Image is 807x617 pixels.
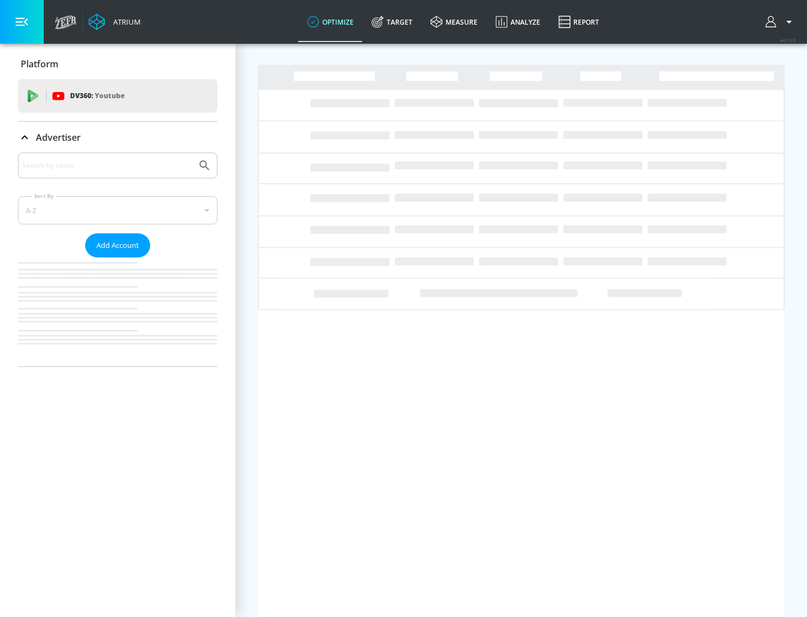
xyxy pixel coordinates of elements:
nav: list of Advertiser [18,257,217,366]
label: Sort By [32,192,56,200]
a: measure [421,2,486,42]
a: Atrium [89,13,141,30]
div: Atrium [109,17,141,27]
div: Advertiser [18,122,217,153]
p: Platform [21,58,58,70]
div: Advertiser [18,153,217,366]
a: Target [363,2,421,42]
div: A-Z [18,196,217,224]
p: Youtube [95,90,124,102]
span: Add Account [96,239,139,252]
a: Report [549,2,608,42]
div: Platform [18,48,217,80]
p: DV360: [70,90,124,102]
span: v 4.19.0 [780,37,796,43]
input: Search by name [22,158,192,173]
div: DV360: Youtube [18,79,217,113]
a: optimize [298,2,363,42]
button: Add Account [85,233,150,257]
p: Advertiser [36,131,81,144]
a: Analyze [486,2,549,42]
